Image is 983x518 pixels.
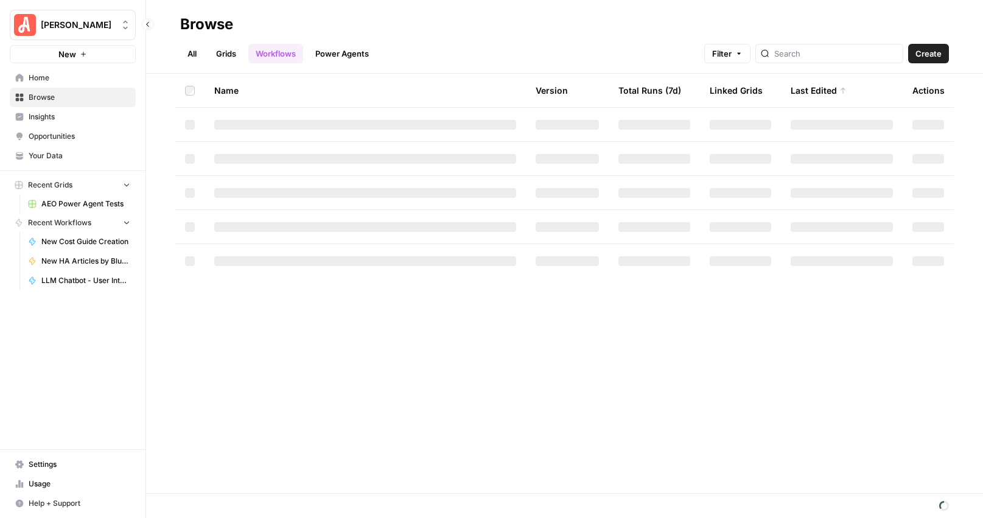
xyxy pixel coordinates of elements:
a: Browse [10,88,136,107]
a: Your Data [10,146,136,166]
a: Power Agents [308,44,376,63]
a: All [180,44,204,63]
button: Recent Workflows [10,214,136,232]
a: Grids [209,44,243,63]
span: New HA Articles by Blueprint [41,256,130,267]
span: New [58,48,76,60]
span: LLM Chatbot - User Intent Tagging [41,275,130,286]
a: Opportunities [10,127,136,146]
button: Help + Support [10,494,136,513]
span: Usage [29,478,130,489]
a: LLM Chatbot - User Intent Tagging [23,271,136,290]
div: Last Edited [791,74,847,107]
span: Opportunities [29,131,130,142]
span: Create [915,47,942,60]
button: Create [908,44,949,63]
button: Workspace: Angi [10,10,136,40]
div: Linked Grids [710,74,763,107]
button: Filter [704,44,750,63]
a: New HA Articles by Blueprint [23,251,136,271]
span: Your Data [29,150,130,161]
span: Home [29,72,130,83]
span: Filter [712,47,732,60]
a: Settings [10,455,136,474]
span: AEO Power Agent Tests [41,198,130,209]
span: New Cost Guide Creation [41,236,130,247]
div: Actions [912,74,945,107]
span: Settings [29,459,130,470]
span: Recent Grids [28,180,72,191]
img: Angi Logo [14,14,36,36]
input: Search [774,47,898,60]
button: New [10,45,136,63]
a: Insights [10,107,136,127]
div: Name [214,74,516,107]
div: Total Runs (7d) [618,74,681,107]
a: New Cost Guide Creation [23,232,136,251]
span: Browse [29,92,130,103]
div: Browse [180,15,233,34]
a: Home [10,68,136,88]
div: Version [536,74,568,107]
span: Insights [29,111,130,122]
span: [PERSON_NAME] [41,19,114,31]
span: Recent Workflows [28,217,91,228]
a: AEO Power Agent Tests [23,194,136,214]
a: Workflows [248,44,303,63]
span: Help + Support [29,498,130,509]
a: Usage [10,474,136,494]
button: Recent Grids [10,176,136,194]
